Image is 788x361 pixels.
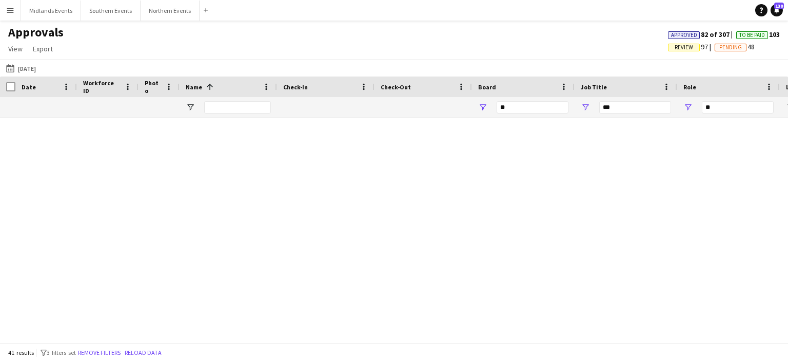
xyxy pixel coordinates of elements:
[683,83,696,91] span: Role
[675,44,693,51] span: Review
[719,44,742,51] span: Pending
[581,103,590,112] button: Open Filter Menu
[4,62,38,74] button: [DATE]
[22,83,36,91] span: Date
[81,1,141,21] button: Southern Events
[21,1,81,21] button: Midlands Events
[478,103,487,112] button: Open Filter Menu
[478,83,496,91] span: Board
[204,101,271,113] input: Name Filter Input
[736,30,780,39] span: 103
[774,3,784,9] span: 130
[668,42,715,51] span: 97
[33,44,53,53] span: Export
[671,32,697,39] span: Approved
[683,103,693,112] button: Open Filter Menu
[76,347,123,358] button: Remove filters
[381,83,411,91] span: Check-Out
[668,30,736,39] span: 82 of 307
[702,101,774,113] input: Role Filter Input
[123,347,164,358] button: Reload data
[186,103,195,112] button: Open Filter Menu
[715,42,755,51] span: 48
[186,83,202,91] span: Name
[29,42,57,55] a: Export
[739,32,765,39] span: To Be Paid
[283,83,308,91] span: Check-In
[145,79,161,94] span: Photo
[771,4,783,16] a: 130
[83,79,120,94] span: Workforce ID
[599,101,671,113] input: Job Title Filter Input
[47,349,76,356] span: 3 filters set
[8,44,23,53] span: View
[4,42,27,55] a: View
[141,1,200,21] button: Northern Events
[581,83,607,91] span: Job Title
[497,101,568,113] input: Board Filter Input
